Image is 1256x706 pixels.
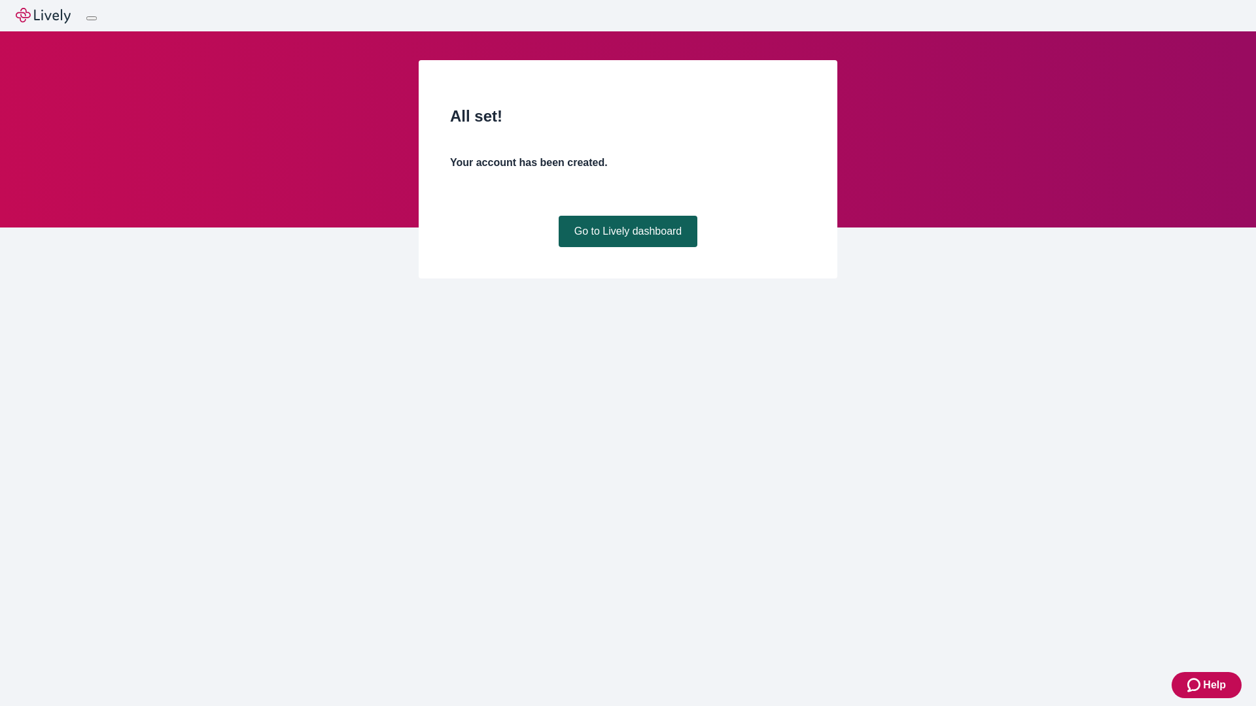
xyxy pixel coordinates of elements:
svg: Zendesk support icon [1187,677,1203,693]
button: Log out [86,16,97,20]
img: Lively [16,8,71,24]
button: Zendesk support iconHelp [1172,672,1242,698]
h4: Your account has been created. [450,155,806,171]
span: Help [1203,677,1226,693]
h2: All set! [450,105,806,128]
a: Go to Lively dashboard [559,216,698,247]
